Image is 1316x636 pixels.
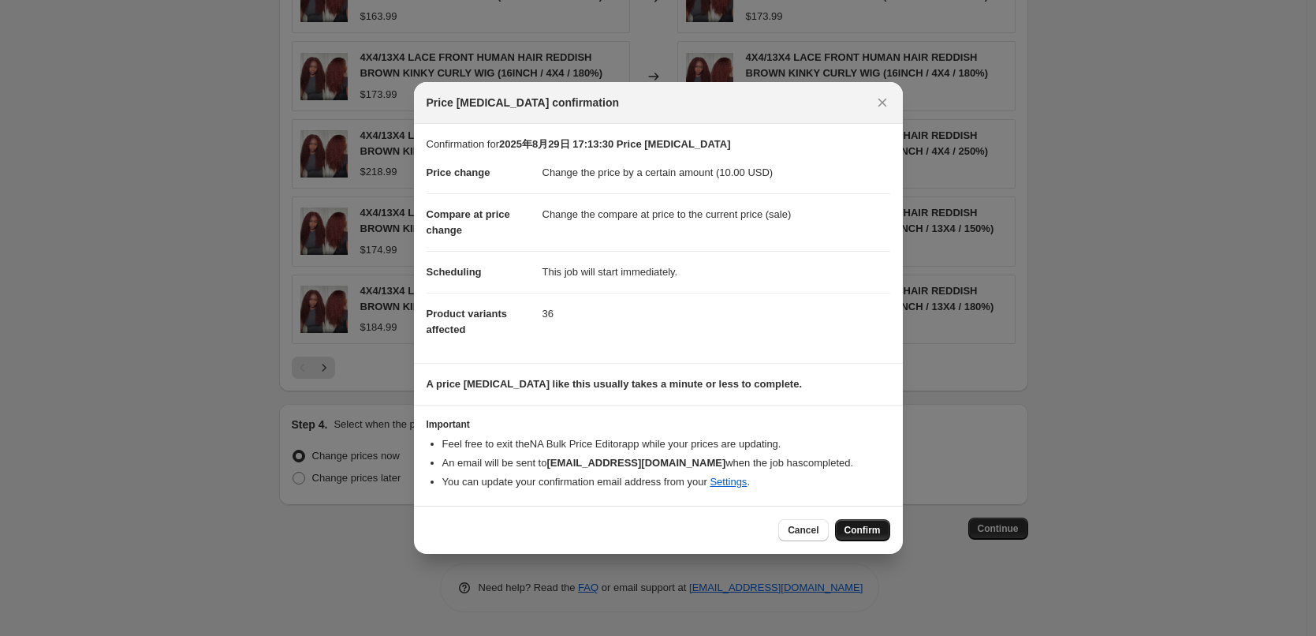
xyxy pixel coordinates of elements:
span: Scheduling [427,266,482,278]
b: 2025年8月29日 17:13:30 Price [MEDICAL_DATA] [499,138,731,150]
a: Settings [710,476,747,488]
span: Price [MEDICAL_DATA] confirmation [427,95,620,110]
h3: Important [427,418,890,431]
li: Feel free to exit the NA Bulk Price Editor app while your prices are updating. [442,436,890,452]
li: You can update your confirmation email address from your . [442,474,890,490]
span: Confirm [844,524,881,537]
dd: 36 [542,293,890,335]
dd: Change the price by a certain amount (10.00 USD) [542,152,890,193]
button: Cancel [778,519,828,541]
dd: Change the compare at price to the current price (sale) [542,193,890,235]
button: Close [871,92,893,114]
dd: This job will start immediately. [542,251,890,293]
b: [EMAIL_ADDRESS][DOMAIN_NAME] [546,457,725,469]
span: Cancel [788,524,818,537]
button: Confirm [835,519,890,541]
p: Confirmation for [427,137,890,152]
span: Compare at price change [427,208,510,236]
span: Product variants affected [427,308,508,335]
b: A price [MEDICAL_DATA] like this usually takes a minute or less to complete. [427,378,803,390]
li: An email will be sent to when the job has completed . [442,455,890,471]
span: Price change [427,166,490,178]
